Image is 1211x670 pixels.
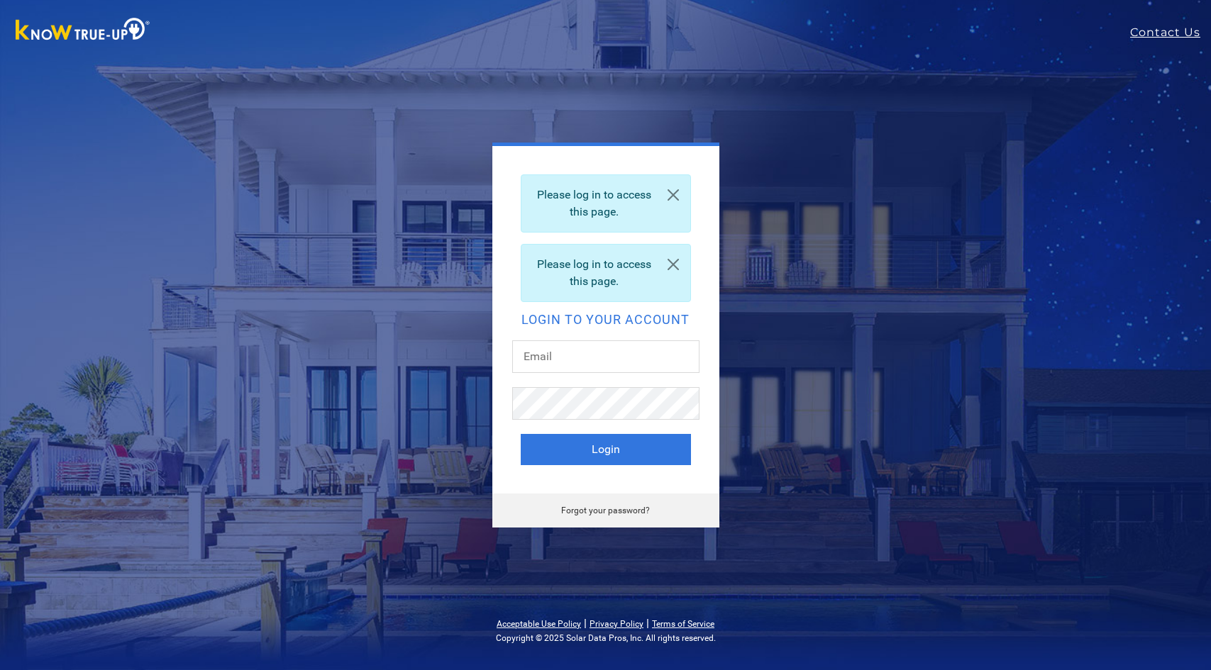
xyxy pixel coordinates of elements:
span: | [646,616,649,630]
img: Know True-Up [9,15,157,47]
input: Email [512,340,699,373]
a: Forgot your password? [561,506,650,515]
a: Privacy Policy [590,619,643,629]
a: Terms of Service [652,619,714,629]
span: | [584,616,587,630]
button: Login [521,434,691,465]
a: Contact Us [1130,24,1211,41]
a: Close [656,175,690,215]
div: Please log in to access this page. [521,174,691,233]
h2: Login to your account [521,313,691,326]
a: Acceptable Use Policy [497,619,581,629]
a: Close [656,245,690,284]
div: Please log in to access this page. [521,244,691,302]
